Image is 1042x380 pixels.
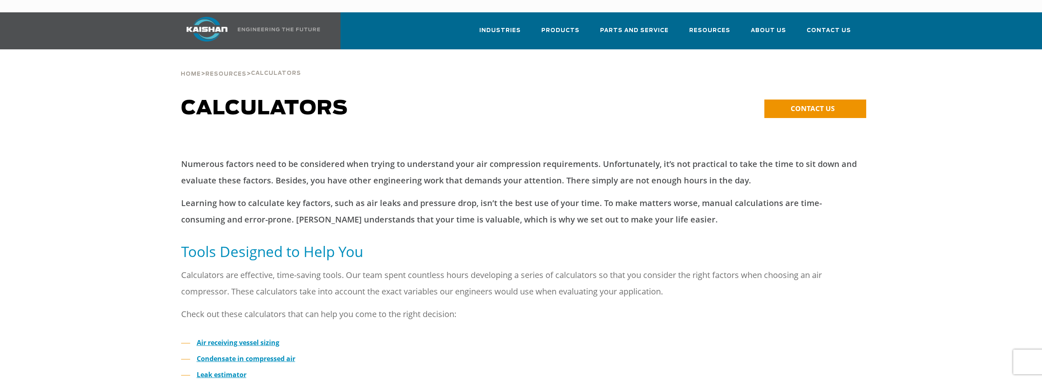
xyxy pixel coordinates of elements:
a: Home [181,70,201,77]
p: Check out these calculators that can help you come to the right decision: [181,306,861,322]
a: Contact Us [807,20,851,48]
img: Engineering the future [238,28,320,31]
span: CONTACT US [791,104,835,113]
a: CONTACT US [764,100,866,118]
a: Kaishan USA [176,12,322,49]
span: Calculators [251,71,301,76]
img: kaishan logo [176,17,238,42]
h5: Tools Designed to Help You [181,242,861,261]
p: Learning how to calculate key factors, such as air leaks and pressure drop, isn’t the best use of... [181,195,861,228]
a: Resources [689,20,730,48]
a: Products [541,20,580,48]
span: Resources [205,72,246,77]
div: > > [181,49,301,81]
p: Calculators are effective, time-saving tools. Our team spent countless hours developing a series ... [181,267,861,300]
a: About Us [751,20,786,48]
a: Resources [205,70,246,77]
span: Contact Us [807,26,851,35]
a: Air receiving vessel sizing [197,338,279,347]
a: Parts and Service [600,20,669,48]
span: Industries [479,26,521,35]
span: Parts and Service [600,26,669,35]
a: Leak estimator [197,370,246,379]
span: Resources [689,26,730,35]
span: About Us [751,26,786,35]
p: Numerous factors need to be considered when trying to understand your air compression requirement... [181,156,861,189]
a: Industries [479,20,521,48]
a: Condensate in compressed air [197,354,295,363]
span: Calculators [181,99,348,118]
span: Home [181,72,201,77]
span: Products [541,26,580,35]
